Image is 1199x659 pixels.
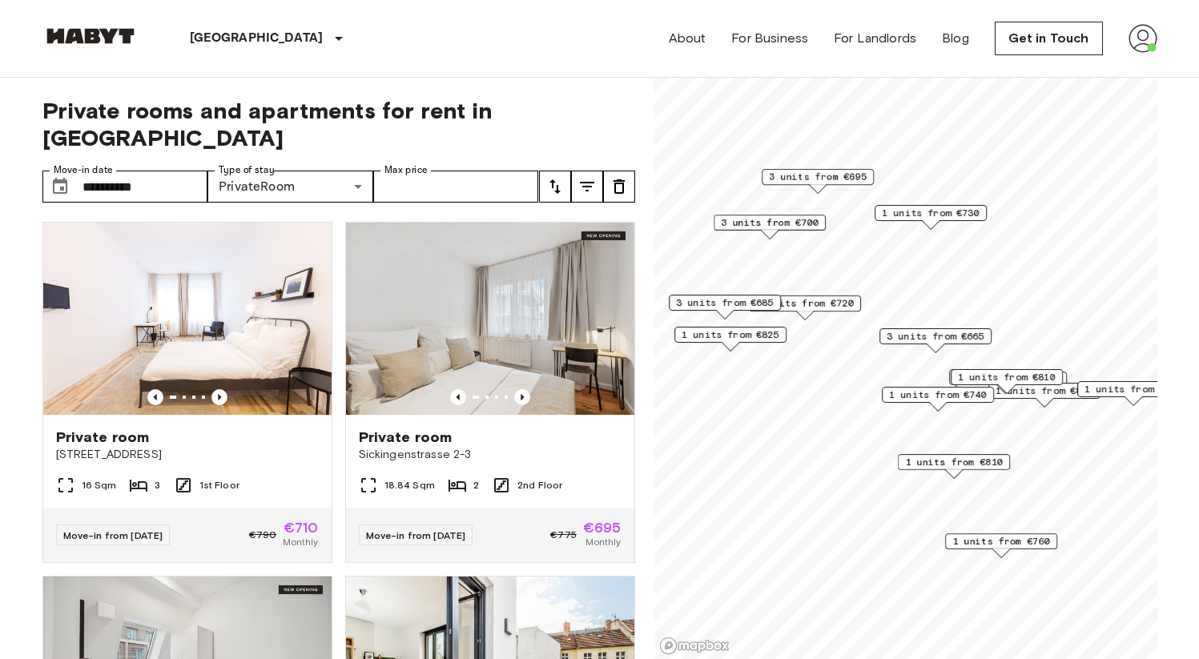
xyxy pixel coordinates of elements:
a: For Landlords [834,29,916,48]
span: 16 Sqm [82,478,117,492]
div: Map marker [749,295,861,320]
a: Get in Touch [995,22,1103,55]
div: Map marker [945,533,1057,558]
div: Map marker [714,215,826,239]
a: Marketing picture of unit DE-01-022-001-02HPrevious imagePrevious imagePrivate room[STREET_ADDRES... [42,222,332,563]
button: Previous image [211,389,227,405]
div: Map marker [669,295,781,319]
p: [GEOGRAPHIC_DATA] [190,29,324,48]
div: Map marker [882,387,994,412]
a: Marketing picture of unit DE-01-477-006-01Previous imagePrevious imagePrivate roomSickingenstrass... [345,222,635,563]
div: Map marker [951,369,1063,394]
span: 2 units from €720 [756,296,854,311]
span: 2nd Floor [517,478,562,492]
div: Map marker [762,169,874,194]
button: tune [571,171,603,203]
span: 3 [155,478,160,492]
span: 18.84 Sqm [384,478,435,492]
span: Private rooms and apartments for rent in [GEOGRAPHIC_DATA] [42,97,635,151]
span: Private room [56,428,150,447]
span: 3 units from €685 [676,295,774,310]
button: Choose date, selected date is 1 Dec 2025 [44,171,76,203]
span: [STREET_ADDRESS] [56,447,319,463]
span: 1 units from €825 [682,327,779,342]
a: About [669,29,706,48]
button: Previous image [450,389,466,405]
label: Max price [384,163,428,177]
div: Map marker [898,454,1010,479]
span: Monthly [283,535,318,549]
span: 2 [473,478,479,492]
a: Mapbox logo [659,637,730,655]
button: tune [603,171,635,203]
span: €775 [550,528,577,542]
span: 1 units from €730 [882,206,980,220]
div: Map marker [875,205,987,230]
div: Map marker [879,328,992,353]
span: 3 units from €695 [769,170,867,184]
span: 1 units from €810 [958,370,1056,384]
span: 1 units from €740 [889,388,987,402]
div: Map marker [988,383,1100,408]
span: €710 [284,520,319,535]
div: PrivateRoom [207,171,373,203]
span: 3 units from €665 [887,329,984,344]
img: Habyt [42,28,139,44]
div: Map marker [955,372,1067,396]
span: Move-in from [DATE] [366,529,466,541]
span: 3 units from €700 [721,215,819,230]
div: Map marker [1077,381,1189,406]
button: Previous image [147,389,163,405]
span: Sickingenstrasse 2-3 [359,447,622,463]
label: Move-in date [54,163,113,177]
div: Map marker [674,327,787,352]
button: tune [539,171,571,203]
div: Map marker [949,369,1061,394]
span: 1 units from €810 [905,455,1003,469]
span: Private room [359,428,453,447]
span: 1st Floor [199,478,239,492]
span: €695 [583,520,622,535]
img: avatar [1129,24,1157,53]
span: Monthly [585,535,621,549]
img: Marketing picture of unit DE-01-477-006-01 [346,223,634,415]
span: €790 [249,528,277,542]
button: Previous image [514,389,530,405]
a: Blog [942,29,969,48]
span: 1 units from €750 [1084,382,1182,396]
label: Type of stay [219,163,275,177]
span: Move-in from [DATE] [63,529,163,541]
a: For Business [731,29,808,48]
img: Marketing picture of unit DE-01-022-001-02H [43,223,332,415]
span: 1 units from €760 [952,534,1050,548]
